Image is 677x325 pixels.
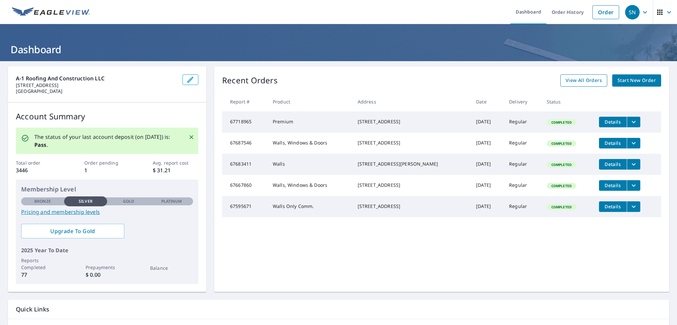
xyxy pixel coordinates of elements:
[222,92,267,111] th: Report #
[358,118,465,125] div: [STREET_ADDRESS]
[34,198,51,204] p: Bronze
[34,141,47,148] b: Pass
[267,133,352,154] td: Walls, Windows & Doors
[504,196,541,217] td: Regular
[21,224,124,238] a: Upgrade To Gold
[352,92,471,111] th: Address
[153,159,198,166] p: Avg. report cost
[84,159,130,166] p: Order pending
[222,175,267,196] td: 67667860
[267,196,352,217] td: Walls Only Comm.
[471,175,504,196] td: [DATE]
[566,76,602,85] span: View All Orders
[504,154,541,175] td: Regular
[627,201,640,212] button: filesDropdownBtn-67595671
[267,154,352,175] td: Walls
[541,92,594,111] th: Status
[547,162,576,167] span: Completed
[547,141,576,146] span: Completed
[21,271,64,279] p: 77
[84,166,130,174] p: 1
[592,5,619,19] a: Order
[8,43,669,56] h1: Dashboard
[627,138,640,148] button: filesDropdownBtn-67687546
[599,138,627,148] button: detailsBtn-67687546
[267,92,352,111] th: Product
[161,198,182,204] p: Platinum
[471,92,504,111] th: Date
[471,154,504,175] td: [DATE]
[358,161,465,167] div: [STREET_ADDRESS][PERSON_NAME]
[222,74,278,87] p: Recent Orders
[547,120,576,125] span: Completed
[16,82,177,88] p: [STREET_ADDRESS]
[599,117,627,127] button: detailsBtn-67718965
[150,264,193,271] p: Balance
[504,175,541,196] td: Regular
[627,180,640,191] button: filesDropdownBtn-67667860
[222,111,267,133] td: 67718965
[612,74,661,87] a: Start New Order
[471,111,504,133] td: [DATE]
[79,198,93,204] p: Silver
[86,271,129,279] p: $ 0.00
[547,183,576,188] span: Completed
[627,159,640,170] button: filesDropdownBtn-67683411
[16,110,198,122] p: Account Summary
[16,305,661,313] p: Quick Links
[16,88,177,94] p: [GEOGRAPHIC_DATA]
[187,133,196,142] button: Close
[471,133,504,154] td: [DATE]
[625,5,640,20] div: SN
[267,111,352,133] td: Premium
[222,154,267,175] td: 67683411
[603,203,623,210] span: Details
[267,175,352,196] td: Walls, Windows & Doors
[16,159,61,166] p: Total order
[21,257,64,271] p: Reports Completed
[123,198,134,204] p: Gold
[504,111,541,133] td: Regular
[222,133,267,154] td: 67687546
[222,196,267,217] td: 67595671
[599,201,627,212] button: detailsBtn-67595671
[12,7,90,17] img: EV Logo
[21,208,193,216] a: Pricing and membership levels
[504,92,541,111] th: Delivery
[358,203,465,210] div: [STREET_ADDRESS]
[21,185,193,194] p: Membership Level
[358,182,465,188] div: [STREET_ADDRESS]
[627,117,640,127] button: filesDropdownBtn-67718965
[471,196,504,217] td: [DATE]
[16,74,177,82] p: A-1 Roofing and Construction LLC
[153,166,198,174] p: $ 31.21
[617,76,656,85] span: Start New Order
[26,227,119,235] span: Upgrade To Gold
[16,166,61,174] p: 3446
[599,180,627,191] button: detailsBtn-67667860
[603,140,623,146] span: Details
[86,264,129,271] p: Prepayments
[504,133,541,154] td: Regular
[547,205,576,209] span: Completed
[603,161,623,167] span: Details
[599,159,627,170] button: detailsBtn-67683411
[603,119,623,125] span: Details
[34,133,180,149] p: The status of your last account deposit (on [DATE]) is: .
[560,74,607,87] a: View All Orders
[358,140,465,146] div: [STREET_ADDRESS]
[21,246,193,254] p: 2025 Year To Date
[603,182,623,188] span: Details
